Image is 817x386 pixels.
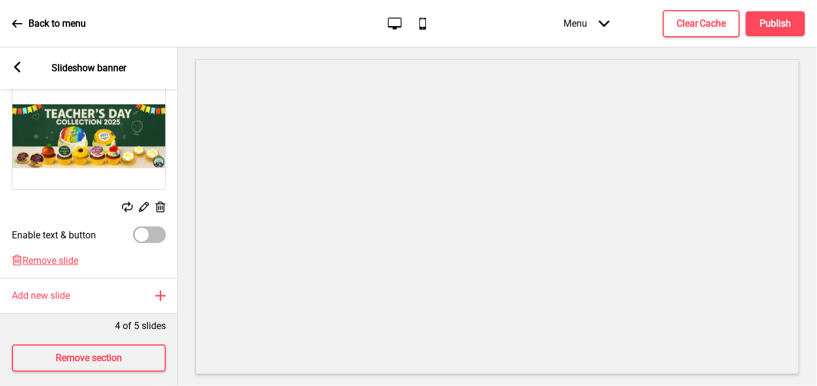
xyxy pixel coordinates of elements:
[12,229,96,241] label: Enable text & button
[663,10,740,37] button: Clear Cache
[56,352,122,365] h4: Remove section
[12,84,165,189] img: Image
[552,6,621,41] div: Menu
[52,62,126,75] p: Slideshow banner
[12,344,166,372] button: Remove section
[115,320,166,333] p: 4 of 5 slides
[12,289,70,302] h4: Add new slide
[28,17,86,30] p: Back to menu
[12,8,86,40] a: Back to menu
[746,11,805,36] button: Publish
[760,17,792,30] h4: Publish
[677,17,726,30] h4: Clear Cache
[23,255,78,266] span: Remove slide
